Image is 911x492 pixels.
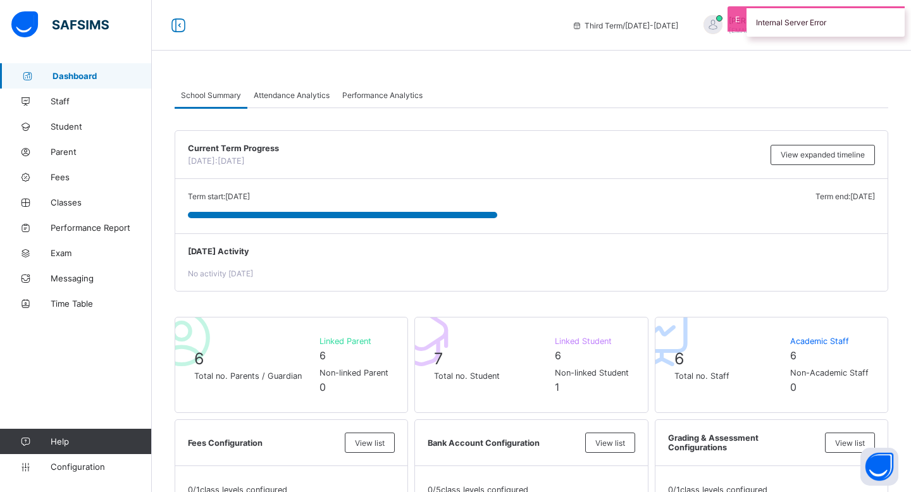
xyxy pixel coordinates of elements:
[51,436,151,446] span: Help
[555,336,629,346] span: Linked Student
[668,433,819,452] span: Grading & Assessment Configurations
[51,147,152,157] span: Parent
[428,438,578,448] span: Bank Account Configuration
[674,349,685,368] span: 6
[691,15,881,36] div: MOHAMEDMOHAMED
[835,438,865,448] span: View list
[595,438,625,448] span: View list
[51,223,152,233] span: Performance Report
[572,21,678,30] span: session/term information
[555,368,629,378] span: Non-linked Student
[747,6,905,37] div: Internal Server Error
[781,150,865,159] span: View expanded timeline
[790,368,869,378] span: Non-Academic Staff
[555,381,559,393] span: 1
[815,192,875,201] span: Term end: [DATE]
[434,349,443,368] span: 7
[434,371,548,381] span: Total no. Student
[51,248,152,258] span: Exam
[254,90,330,100] span: Attendance Analytics
[555,349,561,362] span: 6
[355,438,385,448] span: View list
[319,381,326,393] span: 0
[51,298,152,309] span: Time Table
[790,349,796,362] span: 6
[319,368,388,378] span: Non-linked Parent
[860,448,898,486] button: Open asap
[342,90,423,100] span: Performance Analytics
[51,197,152,207] span: Classes
[188,156,245,166] span: [DATE]: [DATE]
[790,336,869,346] span: Academic Staff
[11,11,109,38] img: safsims
[51,172,152,182] span: Fees
[674,371,784,381] span: Total no. Staff
[319,336,388,346] span: Linked Parent
[188,438,338,448] span: Fees Configuration
[51,121,152,132] span: Student
[188,269,253,278] span: No activity [DATE]
[51,273,152,283] span: Messaging
[188,144,764,153] span: Current Term Progress
[194,349,204,368] span: 6
[790,381,796,393] span: 0
[51,462,151,472] span: Configuration
[194,371,313,381] span: Total no. Parents / Guardian
[53,71,152,81] span: Dashboard
[181,90,241,100] span: School Summary
[319,349,326,362] span: 6
[188,247,875,256] span: [DATE] Activity
[188,192,250,201] span: Term start: [DATE]
[51,96,152,106] span: Staff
